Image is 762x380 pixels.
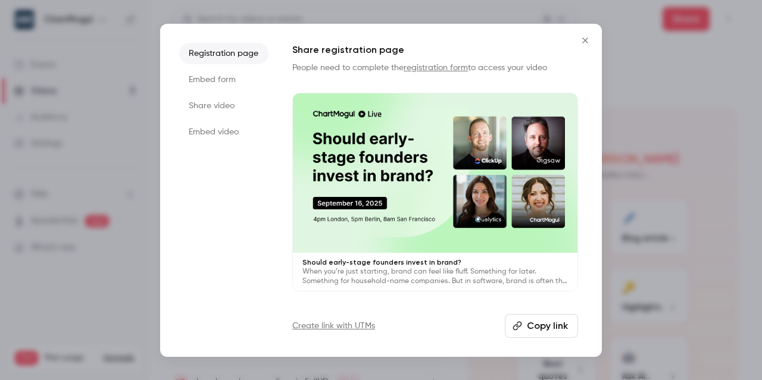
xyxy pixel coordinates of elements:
[179,95,268,117] li: Share video
[292,320,375,332] a: Create link with UTMs
[292,62,578,74] p: People need to complete the to access your video
[292,43,578,57] h1: Share registration page
[505,314,578,338] button: Copy link
[179,121,268,143] li: Embed video
[179,43,268,64] li: Registration page
[404,64,468,72] a: registration form
[302,267,568,286] p: When you’re just starting, brand can feel like fluff. Something for later. Something for househol...
[179,69,268,90] li: Embed form
[302,257,568,267] p: Should early-stage founders invest in brand?
[573,29,597,52] button: Close
[292,93,578,292] a: Should early-stage founders invest in brand?When you’re just starting, brand can feel like fluff....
